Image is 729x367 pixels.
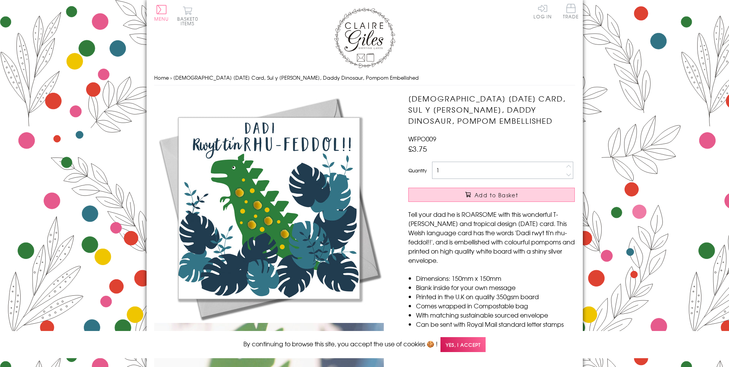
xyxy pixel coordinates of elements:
[181,15,198,27] span: 0 items
[416,310,575,319] li: With matching sustainable sourced envelope
[408,93,575,126] h1: [DEMOGRAPHIC_DATA] [DATE] Card, Sul y [PERSON_NAME], Daddy Dinosaur, Pompom Embellished
[408,188,575,202] button: Add to Basket
[154,93,384,323] img: Welsh Father's Day Card, Sul y Tadau Hapus, Daddy Dinosaur, Pompom Embellished
[154,74,169,81] a: Home
[563,4,579,20] a: Trade
[408,143,427,154] span: £3.75
[408,167,427,174] label: Quantity
[408,210,575,265] p: Tell your dad he is ROARSOME with this wonderful T-[PERSON_NAME] and tropical design [DATE] card....
[408,134,436,143] span: WFPO009
[170,74,172,81] span: ›
[563,4,579,19] span: Trade
[416,301,575,310] li: Comes wrapped in Compostable bag
[416,319,575,329] li: Can be sent with Royal Mail standard letter stamps
[177,6,198,26] button: Basket0 items
[533,4,552,19] a: Log In
[440,337,486,352] span: Yes, I accept
[173,74,419,81] span: [DEMOGRAPHIC_DATA] [DATE] Card, Sul y [PERSON_NAME], Daddy Dinosaur, Pompom Embellished
[416,283,575,292] li: Blank inside for your own message
[475,191,518,199] span: Add to Basket
[154,15,169,22] span: Menu
[416,274,575,283] li: Dimensions: 150mm x 150mm
[416,292,575,301] li: Printed in the U.K on quality 350gsm board
[334,8,395,68] img: Claire Giles Greetings Cards
[154,70,575,86] nav: breadcrumbs
[154,5,169,21] button: Menu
